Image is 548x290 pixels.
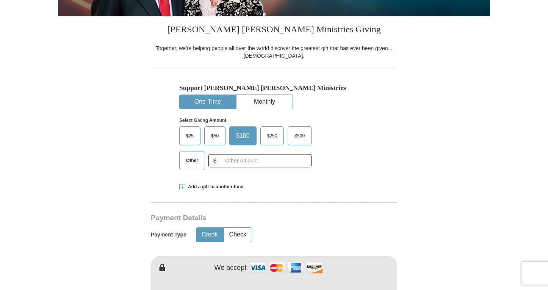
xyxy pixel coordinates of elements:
button: Credit [196,228,223,242]
strong: Select Giving Amount [179,118,226,123]
div: Together, we're helping people all over the world discover the greatest gift that has ever been g... [151,44,397,60]
button: Check [224,228,252,242]
h5: Support [PERSON_NAME] [PERSON_NAME] Ministries [179,84,369,92]
span: $250 [263,130,281,142]
h4: We accept [215,264,247,272]
span: $25 [182,130,197,142]
h3: [PERSON_NAME] [PERSON_NAME] Ministries Giving [151,16,397,44]
span: $500 [291,130,308,142]
button: Monthly [236,95,293,109]
span: $100 [232,130,254,142]
h3: Payment Details [151,214,344,222]
span: Add a gift to another fund [185,184,244,190]
span: Other [182,155,202,166]
button: One-Time [180,95,236,109]
img: credit cards accepted [248,260,324,276]
span: $50 [207,130,222,142]
input: Other Amount [221,154,312,167]
h5: Payment Type [151,232,186,238]
span: $ [208,154,221,167]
